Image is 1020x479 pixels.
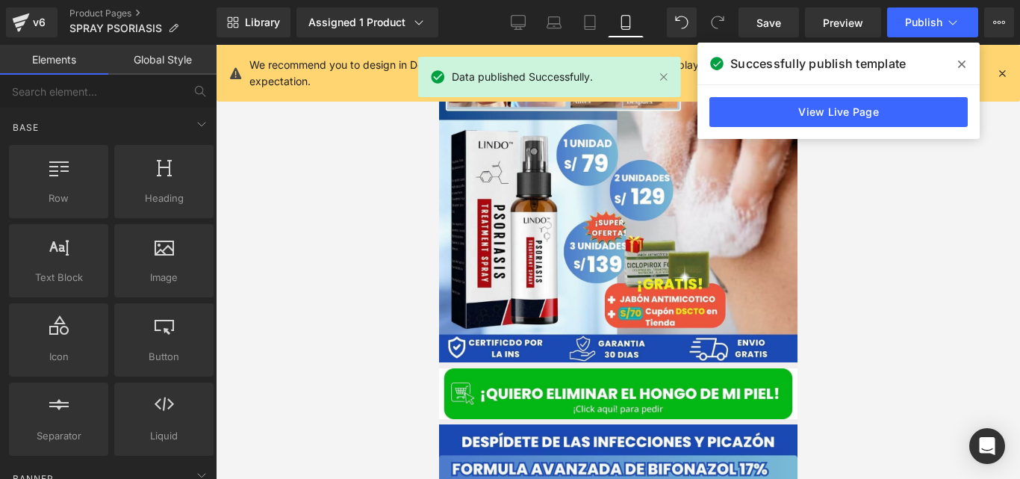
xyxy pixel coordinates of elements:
a: Tablet [572,7,608,37]
a: Laptop [536,7,572,37]
a: v6 [6,7,57,37]
button: Undo [667,7,697,37]
a: View Live Page [709,97,968,127]
span: Button [119,349,209,365]
button: Redo [703,7,733,37]
a: Product Pages [69,7,217,19]
p: We recommend you to design in Desktop first to ensure the responsive layout would display correct... [249,57,924,90]
div: Open Intercom Messenger [969,428,1005,464]
span: Save [756,15,781,31]
span: Publish [905,16,942,28]
div: v6 [30,13,49,32]
button: More [984,7,1014,37]
a: Mobile [608,7,644,37]
span: Data published Successfully. [452,69,593,85]
span: Preview [823,15,863,31]
span: Row [13,191,104,206]
span: Base [11,120,40,135]
button: Publish [887,7,978,37]
span: Image [119,270,209,285]
div: Assigned 1 Product [308,15,426,30]
a: Desktop [500,7,536,37]
span: Separator [13,428,104,444]
span: SPRAY PSORIASIS [69,22,162,34]
span: Library [245,16,280,29]
span: Liquid [119,428,209,444]
span: Successfully publish template [730,55,906,72]
span: Heading [119,191,209,206]
span: Icon [13,349,104,365]
a: New Library [217,7,290,37]
a: Preview [805,7,881,37]
a: Global Style [108,45,217,75]
span: Text Block [13,270,104,285]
